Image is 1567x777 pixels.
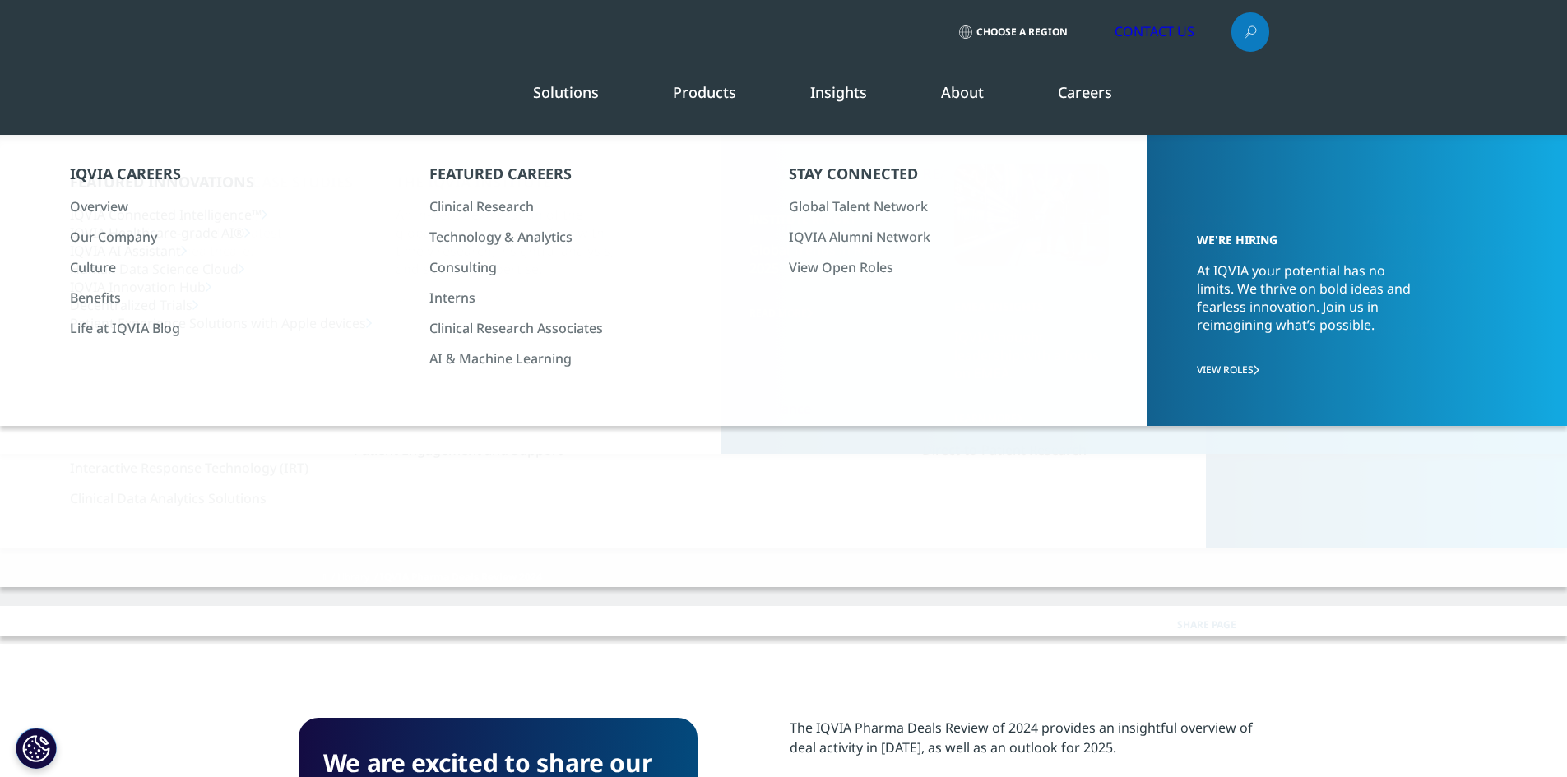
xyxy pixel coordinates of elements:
a: Careers [1058,82,1112,102]
div: Article [299,160,863,177]
p: Share PAGE [1165,606,1269,644]
div: [DATE] [299,378,863,398]
a: Solutions [533,82,599,102]
button: Cookie 设置 [16,728,57,769]
span: IQVIA Pharma Deals Review 2024 [380,570,542,584]
a: Contact Us [1108,12,1219,50]
div: IQVIA Pharma Deals Review 2024 [299,187,863,310]
a: Library [337,570,369,584]
a: Insights [810,82,867,102]
a: Products [673,82,736,102]
nav: Primary [437,58,1269,135]
div: IQVIA Pharma Deals [299,326,863,354]
p: The IQVIA Pharma Deals Review of 2024 provides an insightful overview of deal activity in [DATE],... [790,718,1269,770]
button: Share PAGEShare PAGE [1165,606,1269,644]
span: Contact Us [1133,26,1194,36]
span: Choose a Region [994,25,1086,38]
a: About [941,82,984,102]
